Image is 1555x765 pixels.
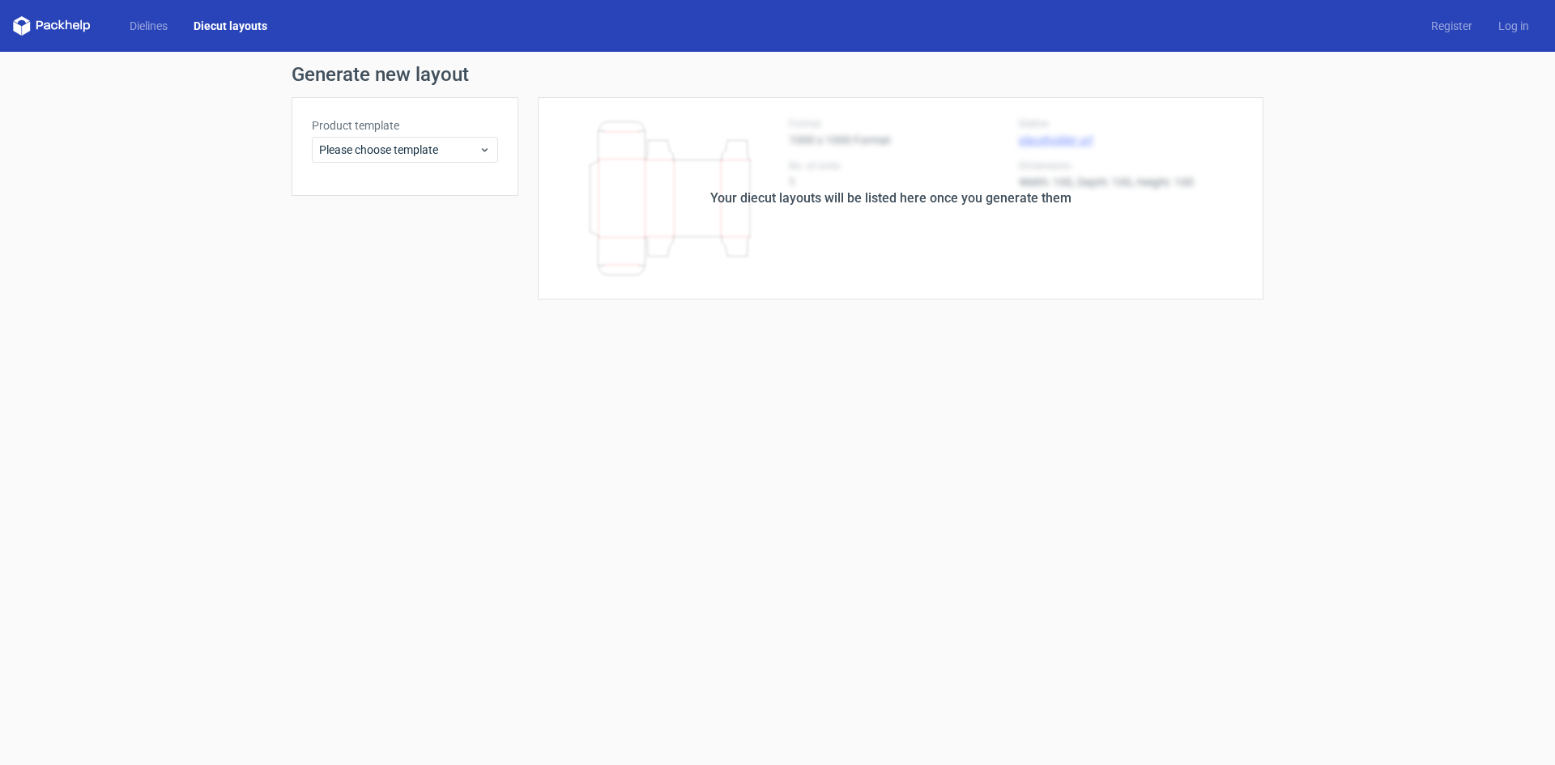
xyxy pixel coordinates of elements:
[710,189,1071,208] div: Your diecut layouts will be listed here once you generate them
[312,117,498,134] label: Product template
[1418,18,1485,34] a: Register
[319,142,479,158] span: Please choose template
[181,18,280,34] a: Diecut layouts
[292,65,1263,84] h1: Generate new layout
[1485,18,1542,34] a: Log in
[117,18,181,34] a: Dielines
